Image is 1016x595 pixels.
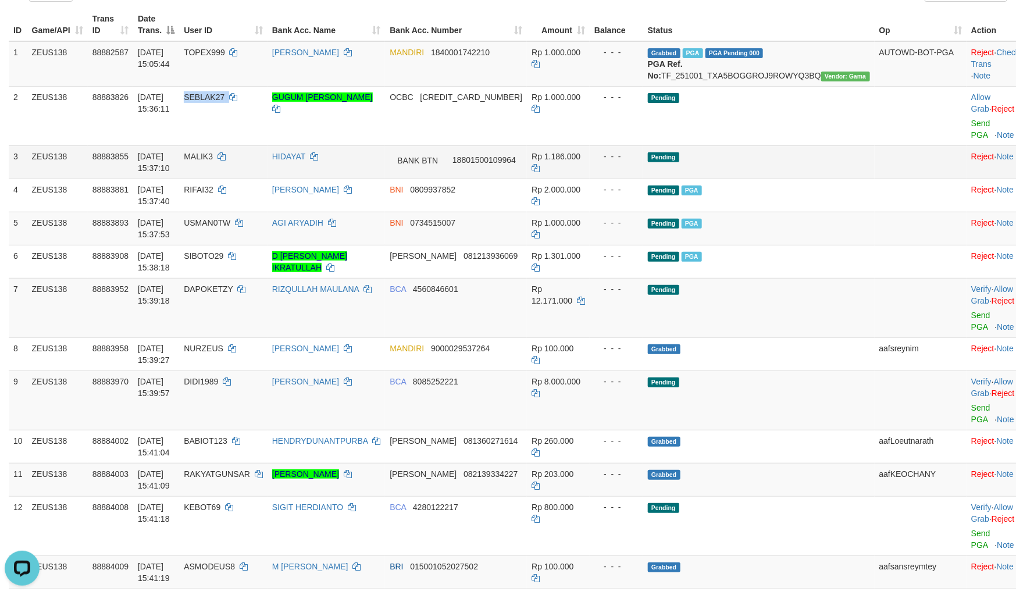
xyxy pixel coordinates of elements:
[431,48,490,57] span: Copy 1840001742210 to clipboard
[272,251,347,272] a: D [PERSON_NAME] IKRATULLAH
[9,145,27,179] td: 3
[9,337,27,370] td: 8
[27,8,88,41] th: Game/API: activate to sort column ascending
[413,377,458,386] span: Copy 8085252221 to clipboard
[390,377,406,386] span: BCA
[594,561,639,572] div: - - -
[420,92,522,102] span: Copy 693817527163 to clipboard
[27,212,88,245] td: ZEUS138
[875,555,967,589] td: aafsansreymtey
[9,370,27,430] td: 9
[410,185,455,194] span: Copy 0809937852 to clipboard
[594,47,639,58] div: - - -
[648,503,679,513] span: Pending
[875,41,967,87] td: AUTOWD-BOT-PGA
[452,155,516,164] span: Copy 18801500109964 to clipboard
[27,41,88,87] td: ZEUS138
[272,152,305,161] a: HIDAYAT
[971,344,994,353] a: Reject
[268,8,385,41] th: Bank Acc. Name: activate to sort column ascending
[390,151,445,170] span: BANK BTN
[648,344,680,354] span: Grabbed
[27,86,88,145] td: ZEUS138
[648,377,679,387] span: Pending
[390,48,424,57] span: MANDIRI
[27,145,88,179] td: ZEUS138
[971,251,994,261] a: Reject
[184,152,213,161] span: MALIK3
[138,469,170,490] span: [DATE] 15:41:09
[184,562,235,571] span: ASMODEUS8
[648,437,680,447] span: Grabbed
[179,8,268,41] th: User ID: activate to sort column ascending
[138,562,170,583] span: [DATE] 15:41:19
[971,436,994,446] a: Reject
[532,48,580,57] span: Rp 1.000.000
[272,436,368,446] a: HENDRYDUNANTPURBA
[992,514,1015,523] a: Reject
[974,71,991,80] a: Note
[138,218,170,239] span: [DATE] 15:37:53
[184,284,233,294] span: DAPOKETZY
[648,93,679,103] span: Pending
[27,555,88,589] td: ZEUS138
[138,48,170,69] span: [DATE] 15:05:44
[138,185,170,206] span: [DATE] 15:37:40
[27,179,88,212] td: ZEUS138
[971,284,1013,305] a: Allow Grab
[648,562,680,572] span: Grabbed
[971,469,994,479] a: Reject
[184,92,224,102] span: SEBLAK27
[413,503,458,512] span: Copy 4280122217 to clipboard
[532,469,573,479] span: Rp 203.000
[390,436,457,446] span: [PERSON_NAME]
[184,469,250,479] span: RAKYATGUNSAR
[875,463,967,496] td: aafKEOCHANY
[9,41,27,87] td: 1
[594,435,639,447] div: - - -
[648,152,679,162] span: Pending
[92,469,129,479] span: 88884003
[92,562,129,571] span: 88884009
[997,251,1014,261] a: Note
[682,219,702,229] span: Marked by aafpengsreynich
[971,503,1013,523] a: Allow Grab
[138,377,170,398] span: [DATE] 15:39:57
[184,251,223,261] span: SIBOTO29
[643,41,875,87] td: TF_251001_TXA5BOGGROJ9ROWYQ3BQ
[532,185,580,194] span: Rp 2.000.000
[184,48,225,57] span: TOPEX999
[648,219,679,229] span: Pending
[9,496,27,555] td: 12
[527,8,590,41] th: Amount: activate to sort column ascending
[971,377,1013,398] span: ·
[92,251,129,261] span: 88883908
[138,436,170,457] span: [DATE] 15:41:04
[997,185,1014,194] a: Note
[971,503,992,512] a: Verify
[532,436,573,446] span: Rp 260.000
[590,8,643,41] th: Balance
[532,377,580,386] span: Rp 8.000.000
[390,562,403,571] span: BRI
[532,344,573,353] span: Rp 100.000
[875,8,967,41] th: Op: activate to sort column ascending
[997,152,1014,161] a: Note
[9,430,27,463] td: 10
[682,252,702,262] span: Marked by aafanarl
[997,218,1014,227] a: Note
[971,284,992,294] a: Verify
[992,389,1015,398] a: Reject
[390,92,413,102] span: OCBC
[971,185,994,194] a: Reject
[390,469,457,479] span: [PERSON_NAME]
[532,218,580,227] span: Rp 1.000.000
[88,8,133,41] th: Trans ID: activate to sort column ascending
[410,562,478,571] span: Copy 015001052027502 to clipboard
[594,376,639,387] div: - - -
[138,503,170,523] span: [DATE] 15:41:18
[385,8,527,41] th: Bank Acc. Number: activate to sort column ascending
[997,540,1014,550] a: Note
[138,152,170,173] span: [DATE] 15:37:10
[705,48,764,58] span: PGA Pending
